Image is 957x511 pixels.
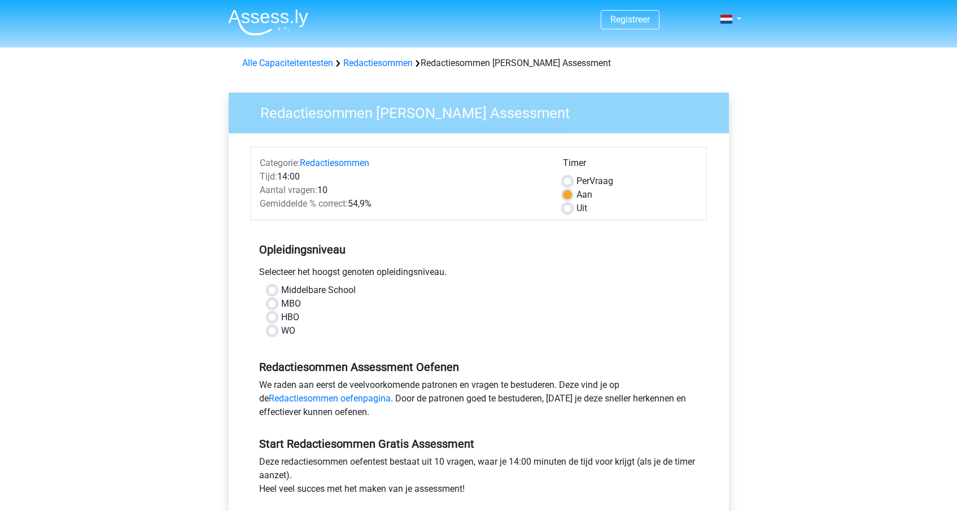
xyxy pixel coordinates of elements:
div: 10 [251,184,554,197]
img: Assessly [228,9,308,36]
label: Vraag [576,174,613,188]
label: HBO [281,311,299,324]
h5: Redactiesommen Assessment Oefenen [259,360,698,374]
label: Uit [576,202,587,215]
label: Aan [576,188,592,202]
label: Middelbare School [281,283,356,297]
a: Alle Capaciteitentesten [242,58,333,68]
div: 14:00 [251,170,554,184]
span: Tijd: [260,171,277,182]
div: Redactiesommen [PERSON_NAME] Assessment [238,56,720,70]
a: Redactiesommen [343,58,413,68]
div: Timer [563,156,698,174]
div: We raden aan eerst de veelvoorkomende patronen en vragen te bestuderen. Deze vind je op de . Door... [251,378,707,423]
div: Deze redactiesommen oefentest bestaat uit 10 vragen, waar je 14:00 minuten de tijd voor krijgt (a... [251,455,707,500]
label: WO [281,324,295,338]
h5: Start Redactiesommen Gratis Assessment [259,437,698,451]
span: Categorie: [260,158,300,168]
a: Registreer [610,14,650,25]
span: Per [576,176,589,186]
h5: Opleidingsniveau [259,238,698,261]
label: MBO [281,297,301,311]
span: Aantal vragen: [260,185,317,195]
h3: Redactiesommen [PERSON_NAME] Assessment [247,100,720,122]
div: 54,9% [251,197,554,211]
a: Redactiesommen oefenpagina [269,393,391,404]
div: Selecteer het hoogst genoten opleidingsniveau. [251,265,707,283]
a: Redactiesommen [300,158,369,168]
span: Gemiddelde % correct: [260,198,348,209]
